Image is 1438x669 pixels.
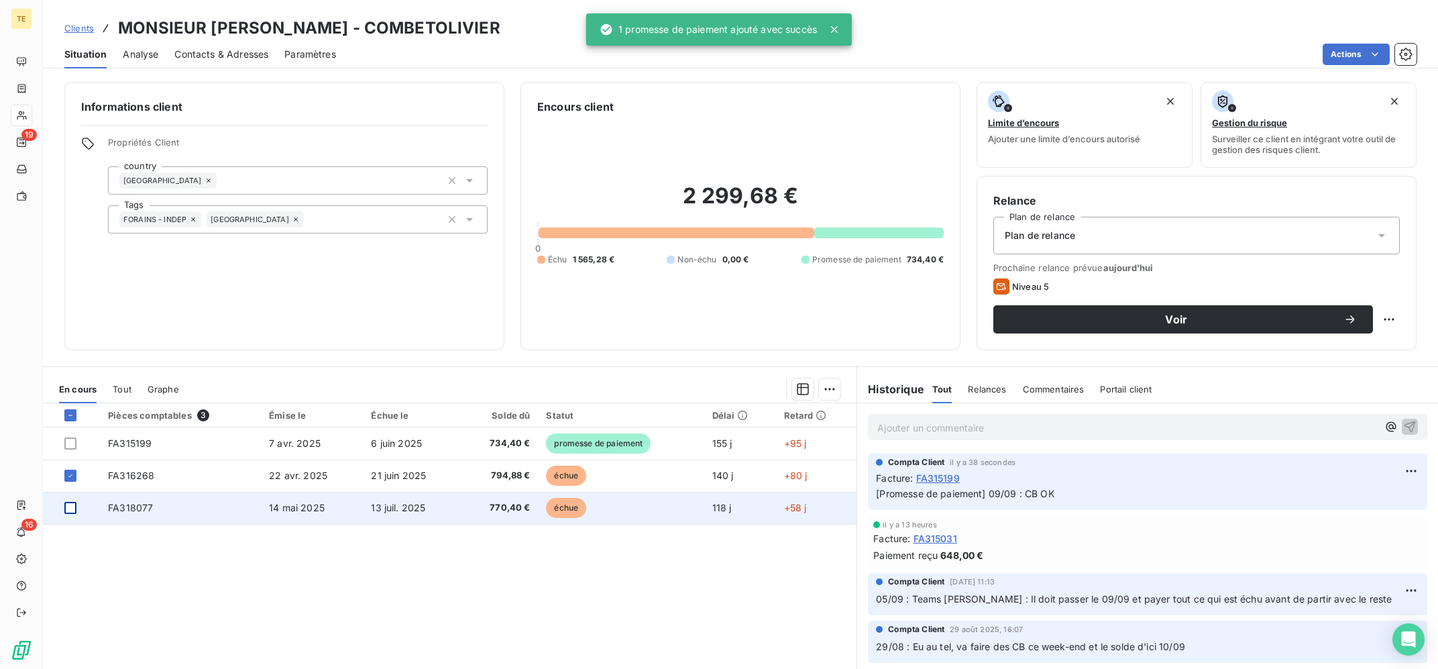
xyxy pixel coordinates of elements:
span: Tout [932,384,952,395]
input: Ajouter une valeur [304,213,315,225]
span: Relances [968,384,1006,395]
span: Contacts & Adresses [174,48,268,61]
span: FA316268 [108,470,154,481]
div: Échue le [371,410,452,421]
h6: Encours client [537,99,614,115]
span: Situation [64,48,107,61]
span: En cours [59,384,97,395]
span: 14 mai 2025 [269,502,325,513]
span: FA315199 [108,438,152,449]
span: [DATE] 11:13 [950,578,995,586]
span: 0,00 € [722,254,749,266]
span: 770,40 € [469,501,531,515]
span: [Promesse de paiement] 09/09 : CB OK [876,488,1054,499]
span: échue [546,466,586,486]
div: TE [11,8,32,30]
span: 734,40 € [907,254,944,266]
div: Open Intercom Messenger [1392,623,1425,656]
span: Facture : [873,531,910,546]
input: Ajouter une valeur [217,174,227,187]
a: Clients [64,21,94,35]
span: +58 j [784,502,807,513]
span: Commentaires [1023,384,1085,395]
span: Paiement reçu [873,548,938,562]
span: 22 avr. 2025 [269,470,327,481]
span: échue [546,498,586,518]
h6: Relance [993,193,1400,209]
span: Voir [1009,314,1343,325]
span: FORAINS - INDEP [123,215,186,223]
span: Graphe [148,384,179,395]
span: 21 juin 2025 [371,470,426,481]
span: Compta Client [888,456,944,468]
span: 29 août 2025, 16:07 [950,625,1023,633]
span: Portail client [1100,384,1152,395]
span: Limite d’encours [988,117,1059,128]
span: 1 565,28 € [573,254,615,266]
span: promesse de paiement [546,433,651,454]
span: Facture : [876,471,913,485]
span: 19 [21,129,37,141]
span: [GEOGRAPHIC_DATA] [123,176,202,185]
h6: Historique [857,381,924,397]
span: il y a 13 heures [883,521,936,529]
div: Retard [784,410,849,421]
span: FA318077 [108,502,153,513]
span: 13 juil. 2025 [371,502,425,513]
span: 05/09 : Teams [PERSON_NAME] : Il doit passer le 09/09 et payer tout ce qui est échu avant de part... [876,593,1392,605]
span: 29/08 : Eu au tel, va faire des CB ce week-end et le solde d'ici 10/09 [876,641,1185,652]
span: Ajouter une limite d’encours autorisé [988,134,1140,144]
span: +95 j [784,438,807,449]
span: Gestion du risque [1212,117,1287,128]
span: FA315199 [916,471,960,485]
h6: Informations client [81,99,488,115]
span: Compta Client [888,576,944,588]
div: Statut [546,410,696,421]
span: +80 j [784,470,808,481]
span: Paramètres [284,48,336,61]
span: 118 j [712,502,732,513]
button: Limite d’encoursAjouter une limite d’encours autorisé [977,82,1193,168]
button: Voir [993,305,1373,333]
span: 6 juin 2025 [371,438,422,449]
div: Délai [712,410,768,421]
span: FA315031 [914,531,957,546]
div: Solde dû [469,410,531,421]
span: Tout [113,384,131,395]
button: Actions [1323,44,1390,65]
span: Niveau 5 [1012,281,1049,292]
h2: 2 299,68 € [537,183,944,223]
span: 3 [197,409,209,421]
span: 16 [21,519,37,531]
span: Surveiller ce client en intégrant votre outil de gestion des risques client. [1212,134,1405,155]
span: 794,88 € [469,469,531,482]
span: Plan de relance [1005,229,1075,242]
div: 1 promesse de paiement ajouté avec succès [600,17,817,42]
span: 0 [535,243,541,254]
span: Analyse [123,48,158,61]
span: 155 j [712,438,732,449]
span: Clients [64,23,94,34]
span: 140 j [712,470,734,481]
span: 734,40 € [469,437,531,450]
span: Promesse de paiement [812,254,901,266]
span: Compta Client [888,623,944,635]
span: Prochaine relance prévue [993,262,1400,273]
span: aujourd’hui [1103,262,1154,273]
img: Logo LeanPay [11,639,32,661]
span: [GEOGRAPHIC_DATA] [211,215,289,223]
div: Pièces comptables [108,409,253,421]
span: Non-échu [677,254,716,266]
h3: MONSIEUR [PERSON_NAME] - COMBETOLIVIER [118,16,500,40]
span: Échu [548,254,567,266]
button: Gestion du risqueSurveiller ce client en intégrant votre outil de gestion des risques client. [1201,82,1417,168]
span: Propriétés Client [108,137,488,156]
span: 648,00 € [940,548,983,562]
span: 7 avr. 2025 [269,438,321,449]
div: Émise le [269,410,355,421]
span: il y a 38 secondes [950,458,1015,466]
